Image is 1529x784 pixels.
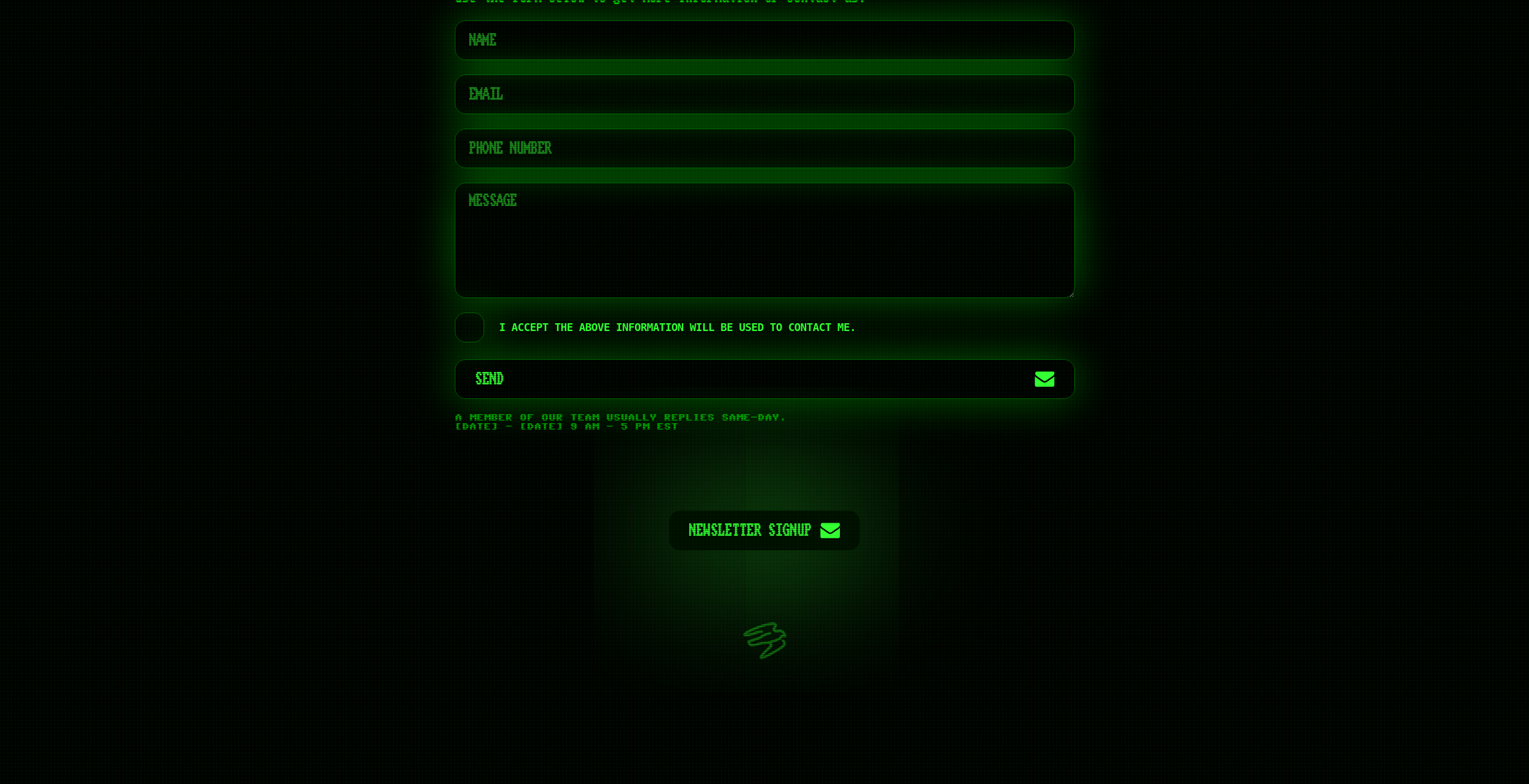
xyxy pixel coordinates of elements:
a: Newsletter Signup [669,511,860,550]
button: Send [455,359,1075,399]
span: I accept the above information will be used to contact me. [499,323,856,332]
p: and [469,720,1060,737]
span: A member of our team usually replies same-day. [DATE] - [DATE] 9 AM - 5 PM EST [455,413,1075,431]
input: Email [455,74,1075,114]
a: Privacy Policy [684,721,749,735]
input: Name [455,20,1075,60]
a: Terms of Service [767,721,845,735]
p: © Limehawk MSP. All rights reserved. [469,688,1060,705]
span: Send [475,360,1027,398]
span: Newsletter Signup [689,511,812,550]
input: Phone Number [455,129,1075,168]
